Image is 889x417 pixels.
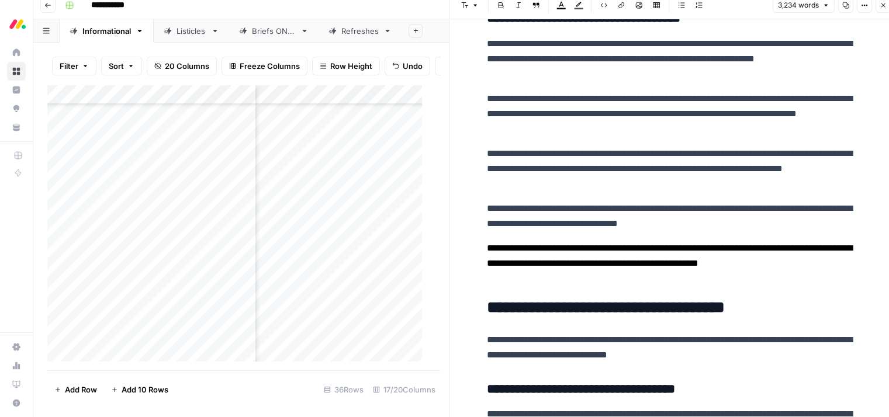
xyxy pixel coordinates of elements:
[7,394,26,412] button: Help + Support
[7,62,26,81] a: Browse
[319,380,368,399] div: 36 Rows
[7,99,26,118] a: Opportunities
[165,60,209,72] span: 20 Columns
[312,57,380,75] button: Row Height
[65,384,97,395] span: Add Row
[252,25,296,37] div: Briefs ONLY
[229,19,319,43] a: Briefs ONLY
[7,9,26,39] button: Workspace: Monday.com
[60,60,78,72] span: Filter
[368,380,440,399] div: 17/20 Columns
[7,81,26,99] a: Insights
[7,338,26,356] a: Settings
[7,375,26,394] a: Learning Hub
[385,57,430,75] button: Undo
[240,60,300,72] span: Freeze Columns
[109,60,124,72] span: Sort
[7,356,26,375] a: Usage
[7,43,26,62] a: Home
[82,25,131,37] div: Informational
[154,19,229,43] a: Listicles
[7,13,28,34] img: Monday.com Logo
[222,57,307,75] button: Freeze Columns
[147,57,217,75] button: 20 Columns
[52,57,96,75] button: Filter
[403,60,423,72] span: Undo
[341,25,379,37] div: Refreshes
[330,60,372,72] span: Row Height
[122,384,168,395] span: Add 10 Rows
[319,19,402,43] a: Refreshes
[60,19,154,43] a: Informational
[7,118,26,137] a: Your Data
[47,380,104,399] button: Add Row
[104,380,175,399] button: Add 10 Rows
[177,25,206,37] div: Listicles
[101,57,142,75] button: Sort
